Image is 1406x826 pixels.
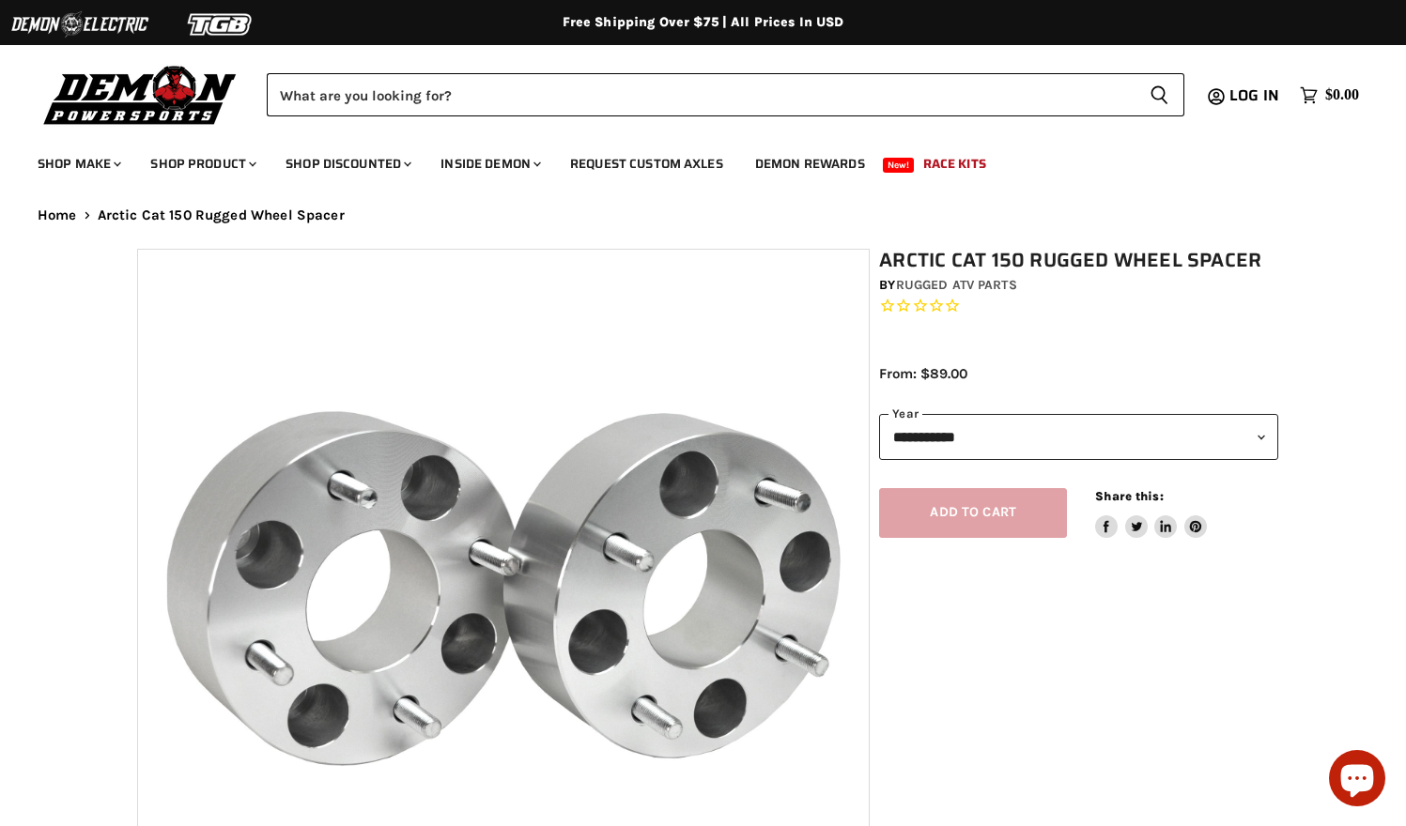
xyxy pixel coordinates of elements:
div: by [879,275,1278,296]
span: From: $89.00 [879,365,967,382]
span: Arctic Cat 150 Rugged Wheel Spacer [98,207,345,223]
img: Demon Powersports [38,61,243,128]
form: Product [267,73,1184,116]
a: Home [38,207,77,223]
a: Shop Product [136,145,268,183]
span: Share this: [1095,489,1163,503]
input: Search [267,73,1135,116]
span: $0.00 [1325,86,1359,104]
select: year [879,414,1278,460]
span: Rated 0.0 out of 5 stars 0 reviews [879,297,1278,316]
a: $0.00 [1290,82,1368,109]
span: Log in [1229,84,1279,107]
a: Shop Discounted [271,145,423,183]
a: Shop Make [23,145,132,183]
span: New! [883,158,915,173]
a: Inside Demon [426,145,552,183]
a: Demon Rewards [741,145,879,183]
ul: Main menu [23,137,1354,183]
a: Race Kits [909,145,1000,183]
a: Rugged ATV Parts [896,277,1017,293]
inbox-online-store-chat: Shopify online store chat [1323,750,1391,811]
a: Request Custom Axles [556,145,737,183]
img: Demon Electric Logo 2 [9,7,150,42]
h1: Arctic Cat 150 Rugged Wheel Spacer [879,249,1278,272]
aside: Share this: [1095,488,1207,538]
a: Log in [1221,87,1290,104]
img: TGB Logo 2 [150,7,291,42]
button: Search [1135,73,1184,116]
